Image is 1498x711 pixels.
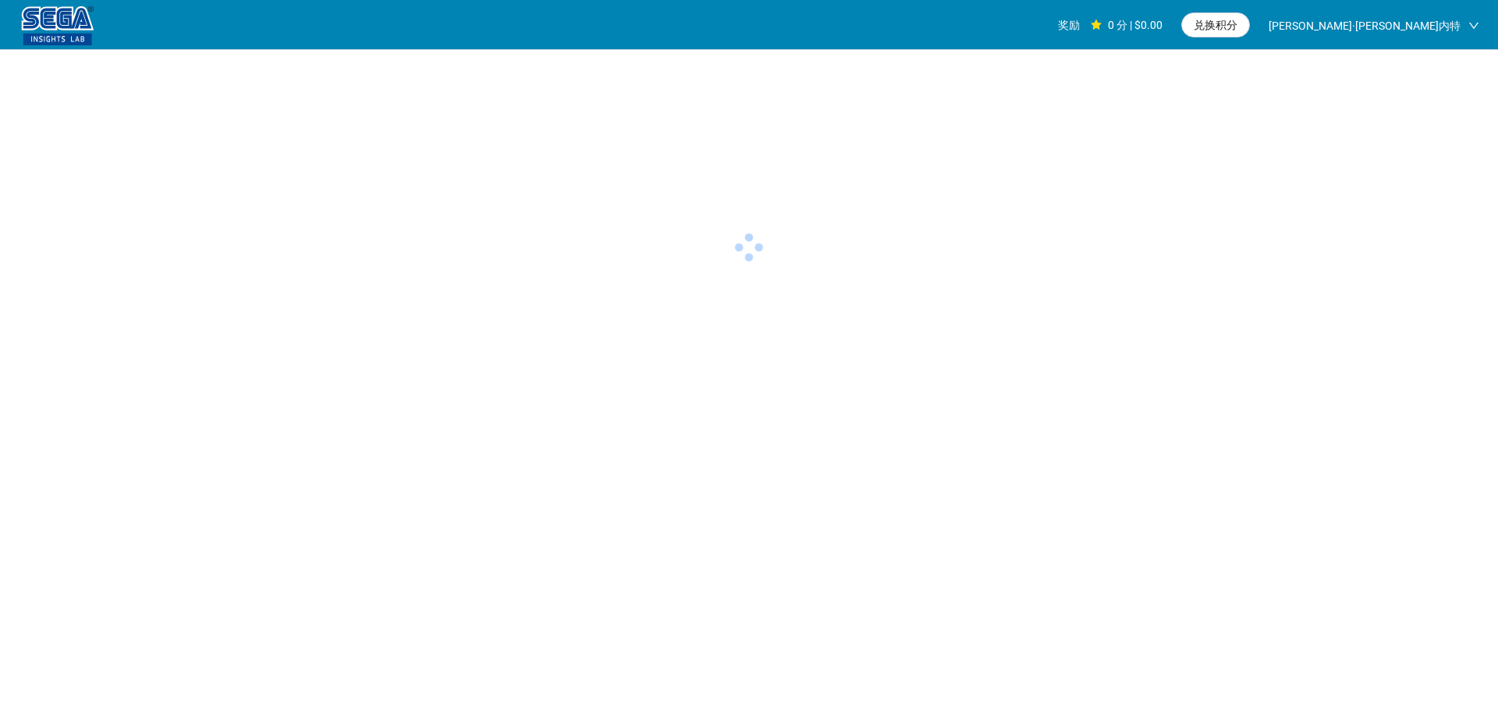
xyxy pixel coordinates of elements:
font: [PERSON_NAME]·[PERSON_NAME]内特 [1269,20,1461,32]
font: 0 分 | $0.00 [1108,19,1163,31]
button: 兑换积分 [1181,12,1250,37]
span: 星星 [1091,20,1102,30]
span: 向下 [1468,20,1479,31]
font: 奖励 [1058,19,1080,31]
font: 兑换积分 [1194,19,1237,31]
